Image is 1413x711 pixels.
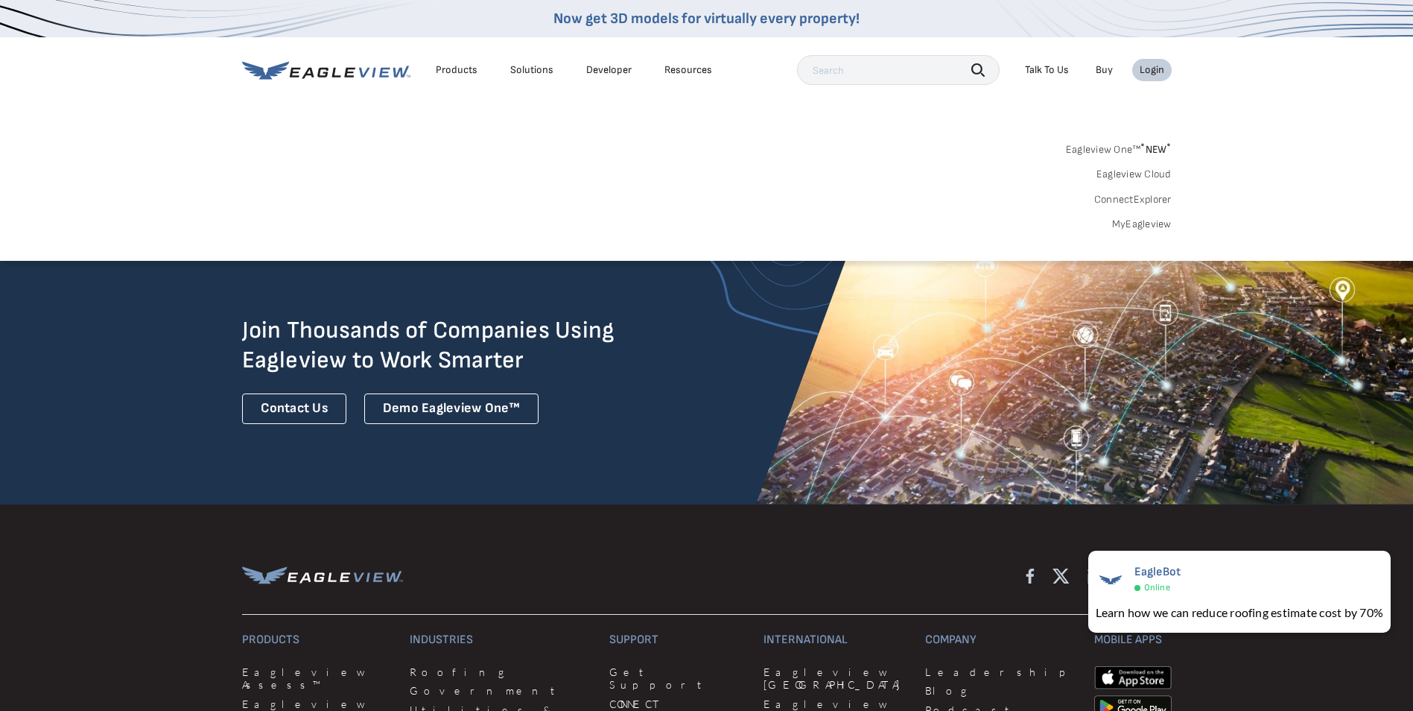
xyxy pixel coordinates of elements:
[242,633,393,648] h3: Products
[586,63,632,77] a: Developer
[553,10,860,28] a: Now get 3D models for virtually every property!
[1094,193,1172,206] a: ConnectExplorer
[797,55,1000,85] input: Search
[1140,143,1171,156] span: NEW
[410,666,591,679] a: Roofing
[410,633,591,648] h3: Industries
[242,666,393,692] a: Eagleview Assess™
[410,684,591,698] a: Government
[609,666,746,692] a: Get Support
[664,63,712,77] div: Resources
[1096,565,1125,595] img: EagleBot
[242,316,625,376] h2: Join Thousands of Companies Using Eagleview to Work Smarter
[1144,582,1170,593] span: Online
[925,633,1076,648] h3: Company
[763,633,907,648] h3: International
[1112,218,1172,231] a: MyEagleview
[1066,139,1172,156] a: Eagleview One™*NEW*
[763,666,907,692] a: Eagleview [GEOGRAPHIC_DATA]
[609,633,746,648] h3: Support
[510,63,553,77] div: Solutions
[925,684,1076,698] a: Blog
[1096,63,1113,77] a: Buy
[1134,565,1181,579] span: EagleBot
[925,666,1076,679] a: Leadership
[436,63,477,77] div: Products
[1140,63,1164,77] div: Login
[242,394,346,424] a: Contact Us
[1094,666,1172,689] img: apple-app-store.png
[364,394,539,424] div: Demo Eagleview One™
[1025,63,1069,77] div: Talk To Us
[1096,604,1383,622] div: Learn how we can reduce roofing estimate cost by 70%
[1096,168,1172,181] a: Eagleview Cloud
